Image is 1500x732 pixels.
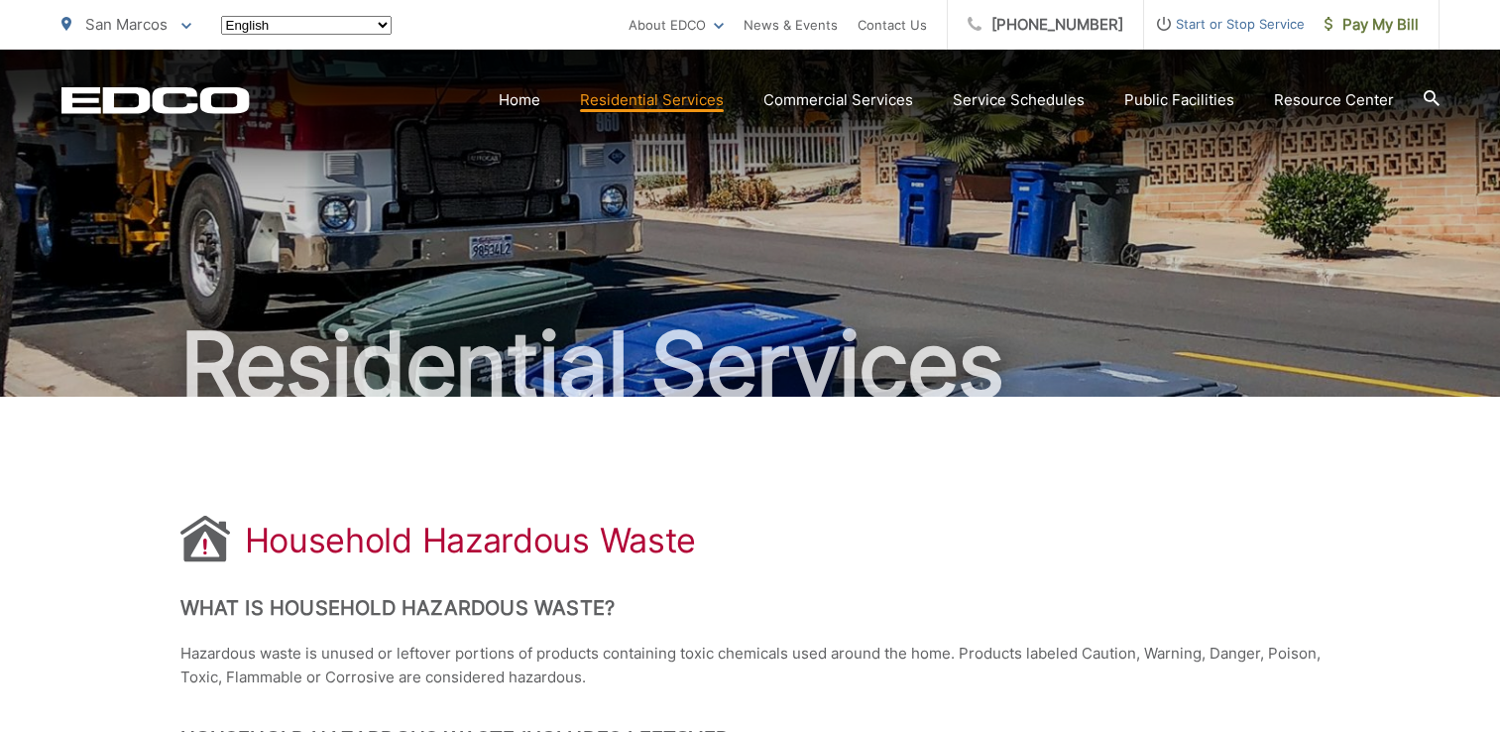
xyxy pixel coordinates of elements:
a: Public Facilities [1124,88,1234,112]
h2: What is Household Hazardous Waste? [180,596,1321,620]
a: Home [499,88,540,112]
a: Residential Services [580,88,724,112]
a: Service Schedules [953,88,1085,112]
a: About EDCO [629,13,724,37]
p: Hazardous waste is unused or leftover portions of products containing toxic chemicals used around... [180,642,1321,689]
span: Pay My Bill [1325,13,1419,37]
a: EDCD logo. Return to the homepage. [61,86,250,114]
h2: Residential Services [61,315,1440,415]
h1: Household Hazardous Waste [245,521,697,560]
a: Resource Center [1274,88,1394,112]
a: Commercial Services [763,88,913,112]
a: News & Events [744,13,838,37]
select: Select a language [221,16,392,35]
span: San Marcos [85,15,168,34]
a: Contact Us [858,13,927,37]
